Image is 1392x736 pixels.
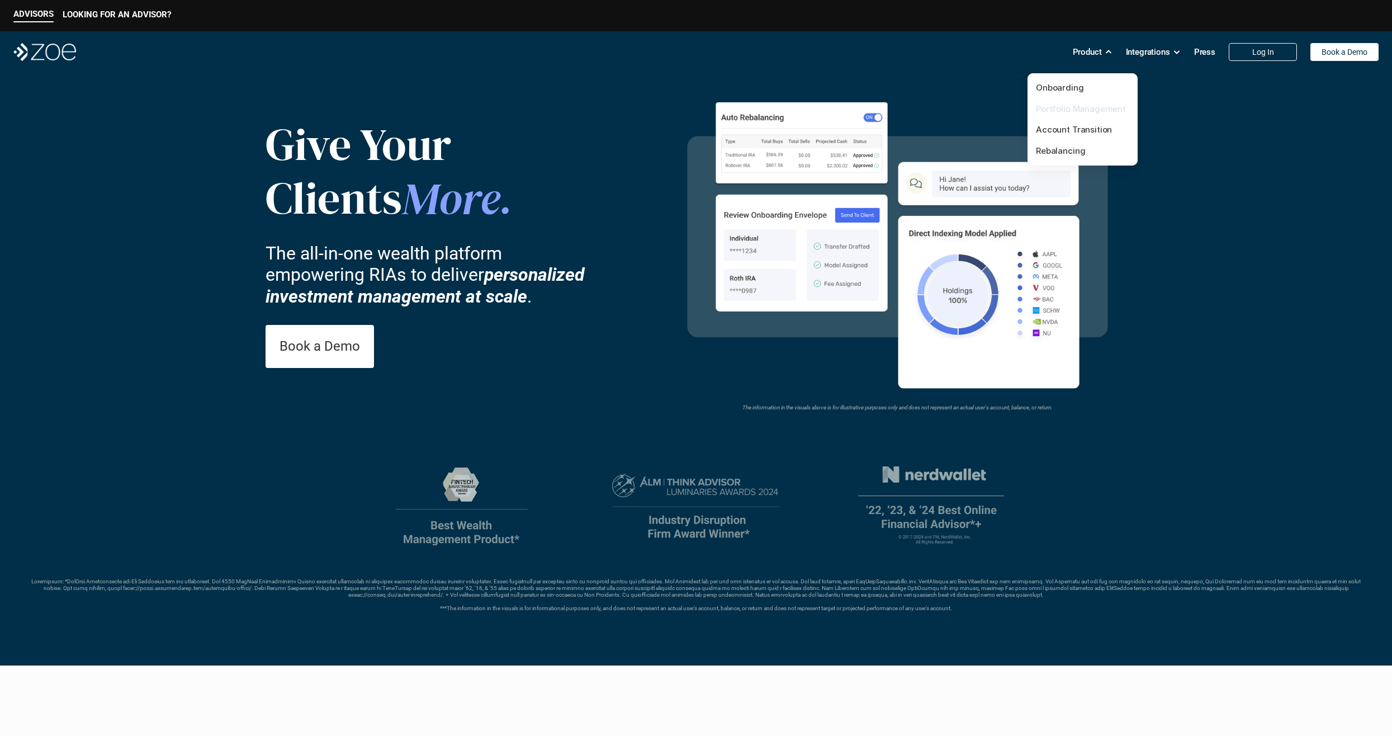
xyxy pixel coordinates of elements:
[63,10,171,20] p: LOOKING FOR AN ADVISOR?
[27,578,1365,612] p: Loremipsum: *DolOrsi Ametconsecte adi Eli Seddoeius tem inc utlaboreet. Dol 4550 MagNaal Enimadmi...
[402,167,500,229] span: More
[1194,44,1215,60] p: Press
[1194,41,1215,63] a: Press
[1036,103,1126,114] a: Portfolio Management
[1126,44,1170,60] p: Integrations
[1310,43,1379,61] a: Book a Demo
[13,9,54,19] p: ADVISORS
[266,264,589,306] strong: personalized investment management at scale
[1229,43,1297,61] a: Log In
[266,243,601,307] p: The all-in-one wealth platform empowering RIAs to deliver .
[500,172,512,227] span: .
[1036,82,1084,93] a: Onboarding
[280,338,360,355] p: Book a Demo
[1036,124,1112,135] a: Account Transition
[1322,48,1367,57] p: Book a Demo
[1073,44,1102,60] p: Product
[742,404,1053,411] em: The information in the visuals above is for illustrative purposes only and does not represent an ...
[1252,48,1274,57] p: Log In
[1036,145,1085,156] a: Rebalancing
[266,167,402,229] span: Clients
[266,117,523,171] p: Give Your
